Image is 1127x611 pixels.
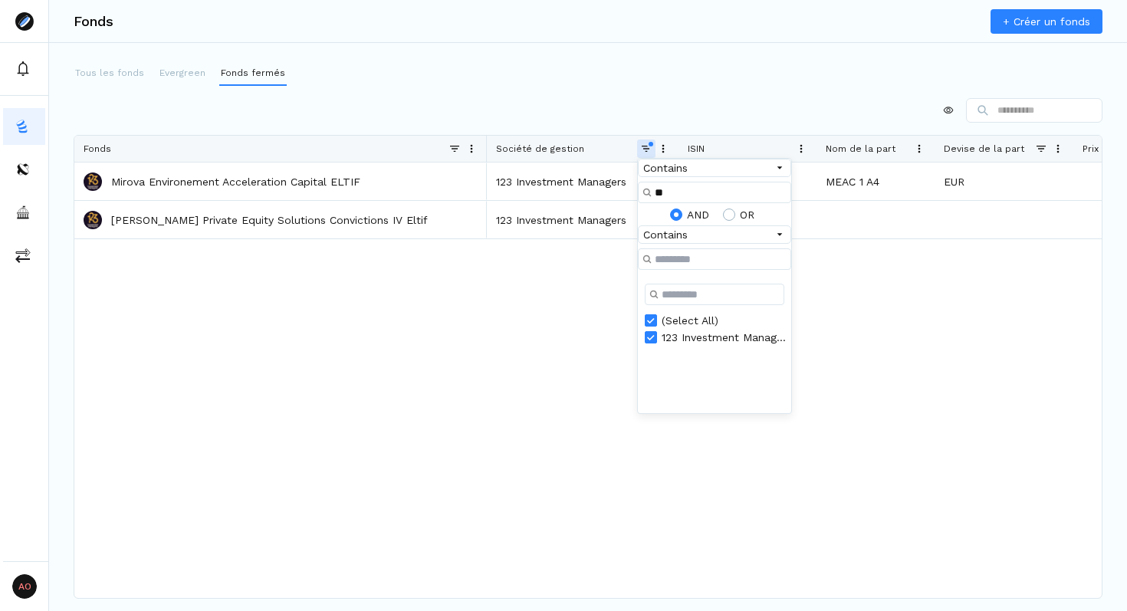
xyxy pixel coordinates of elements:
button: funds [3,108,45,145]
span: AO [12,574,37,599]
div: AND [687,209,709,221]
div: Contains [643,228,774,241]
img: Mirova Environement Acceleration Capital ELTIF [84,172,102,191]
div: 123 Investment Managers [487,163,678,200]
button: Evergreen [158,61,207,86]
input: Filter Value [638,182,791,203]
p: Fonds fermés [221,66,285,80]
img: distributors [15,162,31,177]
input: Filter Value [638,248,791,270]
img: asset-managers [15,205,31,220]
a: [PERSON_NAME] Private Equity Solutions Convictions IV Eltif [111,212,428,228]
div: Filtering operator [638,225,791,244]
button: Tous les fonds [74,61,146,86]
div: Filtering operator [638,159,791,177]
span: Fonds [84,143,111,154]
div: Column Filter [637,158,792,414]
div: EUR [935,163,1073,200]
button: Fonds fermés [219,61,287,86]
img: funds [15,119,31,134]
span: Société de gestion [496,143,584,154]
a: + Créer un fonds [991,9,1102,34]
div: 123 Investment Managers [487,201,678,238]
span: ISIN [688,143,705,154]
button: asset-managers [3,194,45,231]
input: Search filter values [645,284,784,305]
div: OR [740,209,754,221]
span: Devise de la part [944,143,1024,154]
div: (Select All) [662,314,787,327]
div: MEAC 1 A4 [816,163,935,200]
img: Edmond de Rothschild Private Equity Solutions Convictions IV Eltif [84,211,102,229]
button: distributors [3,151,45,188]
div: Filter List [638,312,791,346]
button: commissions [3,237,45,274]
h3: Fonds [74,15,113,28]
img: commissions [15,248,31,263]
a: Mirova Environement Acceleration Capital ELTIF [111,174,360,189]
div: Contains [643,162,774,174]
div: 123 Investment Managers [662,331,787,343]
p: Tous les fonds [75,66,144,80]
p: Evergreen [159,66,205,80]
span: Nom de la part [826,143,895,154]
